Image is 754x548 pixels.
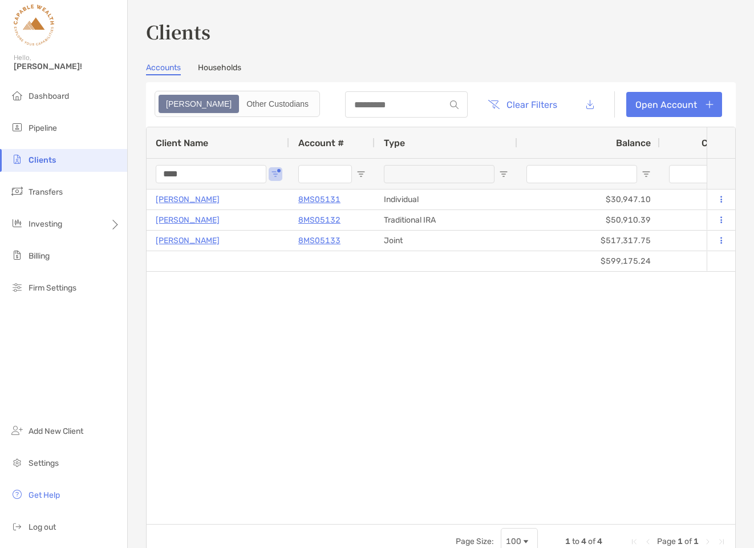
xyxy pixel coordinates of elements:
[694,537,699,546] span: 1
[29,91,69,101] span: Dashboard
[160,96,238,112] div: Zoe
[657,537,676,546] span: Page
[356,170,366,179] button: Open Filter Menu
[517,190,660,209] div: $30,947.10
[10,248,24,262] img: billing icon
[10,280,24,294] img: firm-settings icon
[597,537,602,546] span: 4
[10,519,24,533] img: logout icon
[643,537,652,546] div: Previous Page
[156,192,220,207] a: [PERSON_NAME]
[717,537,726,546] div: Last Page
[506,537,521,546] div: 100
[642,170,651,179] button: Open Filter Menu
[10,424,24,437] img: add_new_client icon
[517,251,660,271] div: $599,175.24
[517,210,660,230] div: $50,910.39
[616,138,651,148] span: Balance
[703,537,712,546] div: Next Page
[456,537,494,546] div: Page Size:
[526,165,637,183] input: Balance Filter Input
[10,152,24,166] img: clients icon
[10,487,24,501] img: get-help icon
[298,213,340,227] a: 8MS05132
[10,120,24,134] img: pipeline icon
[156,138,208,148] span: Client Name
[29,522,56,532] span: Log out
[29,490,60,500] span: Get Help
[10,216,24,230] img: investing icon
[684,537,692,546] span: of
[581,537,586,546] span: 4
[479,92,566,117] button: Clear Filters
[14,62,120,71] span: [PERSON_NAME]!
[10,456,24,469] img: settings icon
[298,192,340,207] a: 8MS05131
[588,537,595,546] span: of
[375,190,517,209] div: Individual
[29,123,57,133] span: Pipeline
[10,184,24,198] img: transfers icon
[271,170,280,179] button: Open Filter Menu
[375,210,517,230] div: Traditional IRA
[29,155,56,165] span: Clients
[29,219,62,229] span: Investing
[29,283,76,293] span: Firm Settings
[572,537,579,546] span: to
[146,63,181,75] a: Accounts
[450,100,459,109] img: input icon
[156,165,266,183] input: Client Name Filter Input
[384,138,405,148] span: Type
[298,165,352,183] input: Account # Filter Input
[14,5,54,46] img: Zoe Logo
[375,231,517,251] div: Joint
[669,165,751,183] input: Cash Available Filter Input
[198,63,241,75] a: Households
[626,92,722,117] a: Open Account
[29,251,50,261] span: Billing
[298,233,340,248] a: 8MS05133
[10,88,24,102] img: dashboard icon
[156,213,220,227] a: [PERSON_NAME]
[517,231,660,251] div: $517,317.75
[156,233,220,248] a: [PERSON_NAME]
[240,96,315,112] div: Other Custodians
[29,426,83,436] span: Add New Client
[29,187,63,197] span: Transfers
[499,170,508,179] button: Open Filter Menu
[298,138,344,148] span: Account #
[155,91,320,117] div: segmented control
[565,537,570,546] span: 1
[29,458,59,468] span: Settings
[630,537,639,546] div: First Page
[146,18,736,45] h3: Clients
[678,537,683,546] span: 1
